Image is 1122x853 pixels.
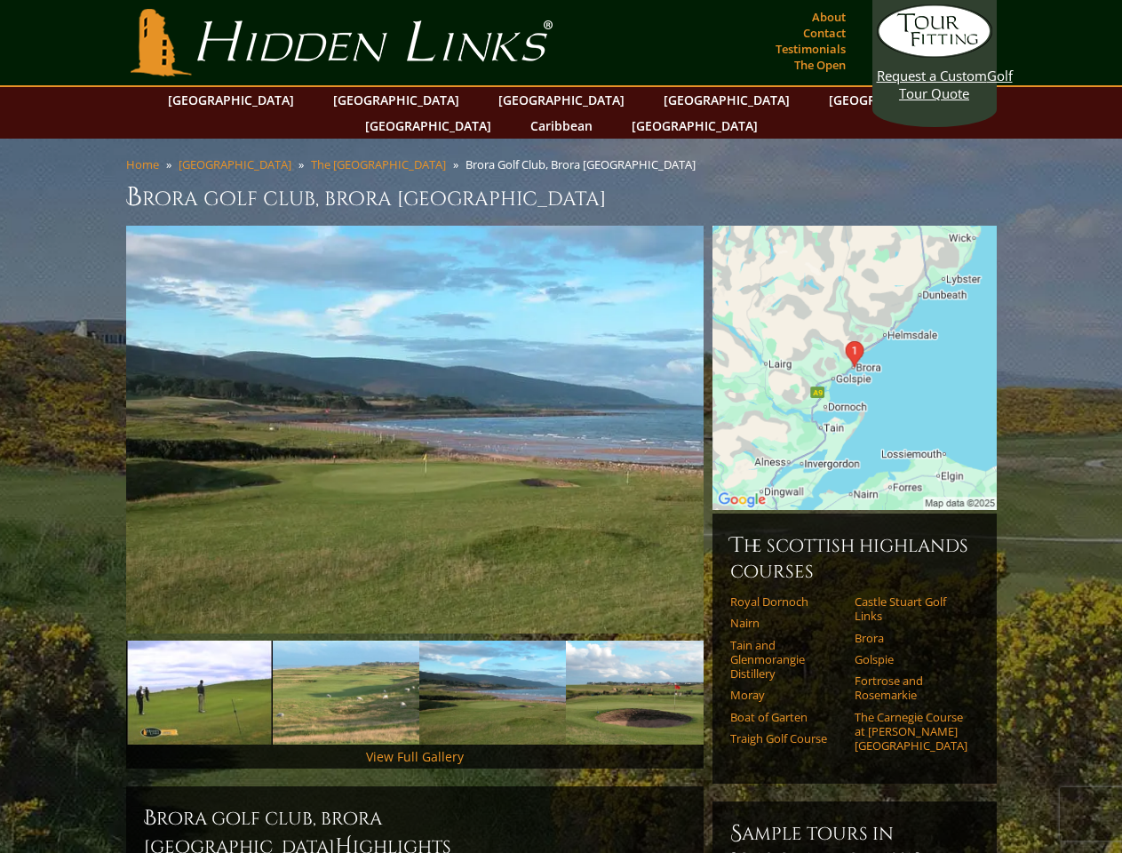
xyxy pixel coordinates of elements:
a: About [808,4,850,29]
a: Brora [855,631,967,645]
a: The Open [790,52,850,77]
a: [GEOGRAPHIC_DATA] [356,113,500,139]
a: The [GEOGRAPHIC_DATA] [311,156,446,172]
h1: Brora Golf Club, Brora [GEOGRAPHIC_DATA] [126,179,997,215]
a: [GEOGRAPHIC_DATA] [489,87,633,113]
li: Brora Golf Club, Brora [GEOGRAPHIC_DATA] [466,156,703,172]
a: [GEOGRAPHIC_DATA] [159,87,303,113]
a: Tain and Glenmorangie Distillery [730,638,843,682]
a: [GEOGRAPHIC_DATA] [179,156,291,172]
a: Boat of Garten [730,710,843,724]
h6: The Scottish Highlands Courses [730,531,979,584]
a: Caribbean [521,113,601,139]
img: Google Map of 43 Golf Rd, Brora KW9 6QS, United Kingdom [712,226,997,510]
a: Request a CustomGolf Tour Quote [877,4,992,102]
a: Nairn [730,616,843,630]
a: Testimonials [771,36,850,61]
a: [GEOGRAPHIC_DATA] [324,87,468,113]
a: View Full Gallery [366,748,464,765]
a: Castle Stuart Golf Links [855,594,967,624]
span: Request a Custom [877,67,987,84]
a: Traigh Golf Course [730,731,843,745]
a: The Carnegie Course at [PERSON_NAME][GEOGRAPHIC_DATA] [855,710,967,753]
a: Royal Dornoch [730,594,843,609]
a: Golspie [855,652,967,666]
a: [GEOGRAPHIC_DATA] [623,113,767,139]
a: [GEOGRAPHIC_DATA] [655,87,799,113]
a: Fortrose and Rosemarkie [855,674,967,703]
a: [GEOGRAPHIC_DATA] [820,87,964,113]
a: Moray [730,688,843,702]
a: Contact [799,20,850,45]
a: Home [126,156,159,172]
